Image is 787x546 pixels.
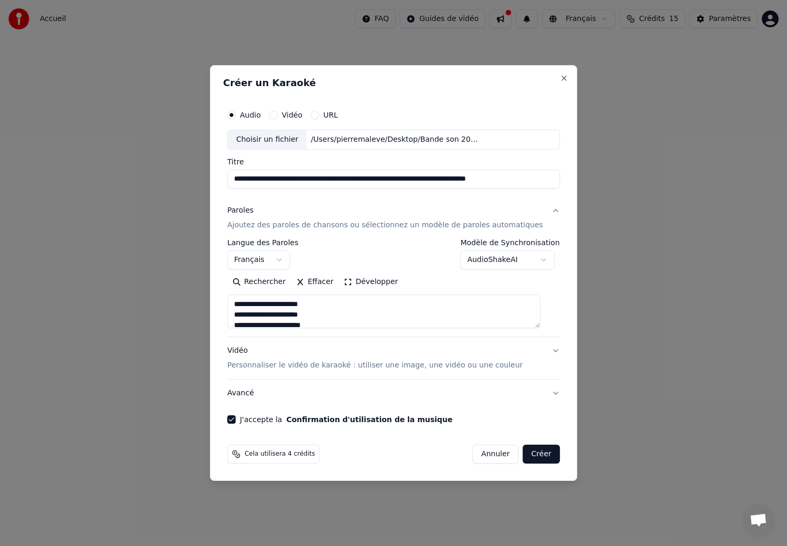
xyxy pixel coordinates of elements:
[227,197,560,239] button: ParolesAjoutez des paroles de chansons ou sélectionnez un modèle de paroles automatiques
[227,345,523,371] div: Vidéo
[291,274,338,290] button: Effacer
[286,416,453,423] button: J'accepte la
[227,158,560,165] label: Titre
[461,239,560,246] label: Modèle de Synchronisation
[227,239,299,246] label: Langue des Paroles
[227,380,560,407] button: Avancé
[223,78,564,88] h2: Créer un Karaoké
[227,274,291,290] button: Rechercher
[339,274,403,290] button: Développer
[523,445,560,464] button: Créer
[472,445,518,464] button: Annuler
[323,111,338,119] label: URL
[307,134,485,145] div: /Users/pierremaleve/Desktop/Bande son 2025/La Compagnie Créole - Ça fait rire les oiseaux (Back...
[227,337,560,379] button: VidéoPersonnaliser le vidéo de karaoké : utiliser une image, une vidéo ou une couleur
[240,416,452,423] label: J'accepte la
[227,239,560,337] div: ParolesAjoutez des paroles de chansons ou sélectionnez un modèle de paroles automatiques
[227,205,253,216] div: Paroles
[282,111,302,119] label: Vidéo
[240,111,261,119] label: Audio
[244,450,315,458] span: Cela utilisera 4 crédits
[227,360,523,371] p: Personnaliser le vidéo de karaoké : utiliser une image, une vidéo ou une couleur
[228,130,306,149] div: Choisir un fichier
[227,220,543,230] p: Ajoutez des paroles de chansons ou sélectionnez un modèle de paroles automatiques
